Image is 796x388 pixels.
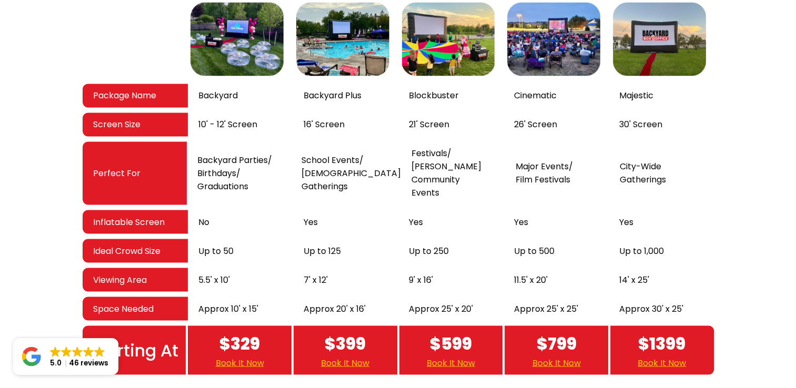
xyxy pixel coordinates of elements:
[638,331,686,356] span: $1399
[198,244,234,257] span: Up to 50
[13,338,118,375] a: Close GoogleGoogleGoogleGoogleGoogle 5.046 reviews
[304,118,345,131] span: 16' Screen
[619,89,653,102] span: Majestic
[198,302,258,315] span: Approx 10' x 15'
[409,302,473,315] span: Approx 25' x 20'
[514,118,557,131] span: 26' Screen
[638,356,686,369] a: Book It Now
[619,244,664,257] span: Up to 1,000
[93,273,147,286] span: Viewing Area
[325,331,366,356] span: $399
[93,244,160,257] span: Ideal Crowd Size
[198,215,209,228] span: No
[619,302,683,315] span: Approx 30' x 25'
[619,215,633,228] span: Yes
[532,356,580,369] a: Book It Now
[93,302,154,315] span: Space Needed
[516,160,573,186] span: Major Events/ Film Festivals
[409,244,449,257] span: Up to 250
[304,273,328,286] span: 7' x 12'
[514,244,555,257] span: Up to 500
[198,273,230,286] span: 5.5' x 10'
[514,273,548,286] span: 11.5' x 20'
[304,302,366,315] span: Approx 20' x 16'
[93,89,156,102] span: Package Name
[301,154,401,193] span: School Events/ [DEMOGRAPHIC_DATA] Gatherings
[514,89,557,102] span: Cinematic
[93,167,140,180] span: Perfect For
[219,331,260,356] span: $329
[514,215,528,228] span: Yes
[411,147,505,199] span: Festivals/ [PERSON_NAME] Community Events
[619,118,662,131] span: 30' Screen
[304,215,318,228] span: Yes
[409,118,449,131] span: 21' Screen
[93,215,165,228] span: Inflatable Screen
[93,118,140,131] span: Screen Size
[514,302,578,315] span: Approx 25' x 25'
[409,215,423,228] span: Yes
[304,244,341,257] span: Up to 125
[215,356,264,369] a: Book It Now
[409,273,433,286] span: 9' x 16'
[620,160,666,186] span: City-Wide Gatherings
[619,273,649,286] span: 14' x 25'
[89,338,178,363] span: Starting At
[321,356,369,369] a: Book It Now
[409,89,459,102] span: Blockbuster
[427,356,475,369] a: Book It Now
[304,89,361,102] span: Backyard Plus
[198,118,257,131] span: 10' - 12' Screen
[430,331,472,356] span: $599
[198,89,238,102] span: Backyard
[197,154,272,193] span: Backyard Parties/ Birthdays/ Graduations
[536,331,576,356] span: $799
